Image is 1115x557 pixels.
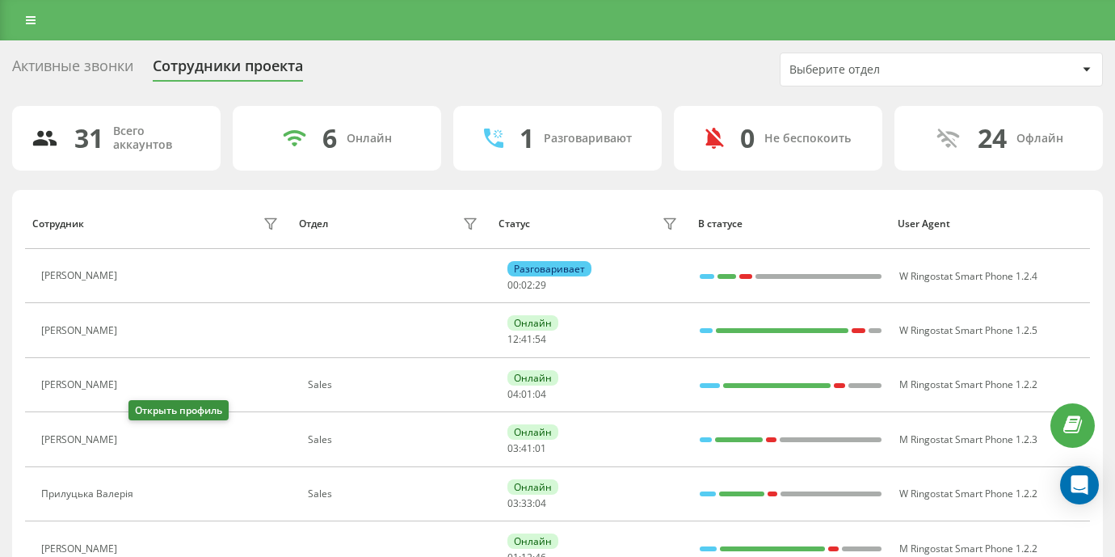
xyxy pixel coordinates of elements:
span: 03 [507,441,519,455]
span: 04 [535,387,546,401]
div: Онлайн [347,132,392,146]
div: [PERSON_NAME] [41,379,121,390]
div: Сотрудник [32,218,84,230]
div: User Agent [898,218,1082,230]
span: 41 [521,332,532,346]
span: 04 [535,496,546,510]
div: Онлайн [507,534,558,549]
div: 6 [322,123,337,154]
span: W Ringostat Smart Phone 1.2.4 [899,269,1037,283]
div: Прилуцька Валерія [41,488,137,500]
div: [PERSON_NAME] [41,434,121,445]
div: Sales [308,434,482,445]
div: [PERSON_NAME] [41,325,121,336]
span: 01 [521,387,532,401]
span: M Ringostat Smart Phone 1.2.3 [899,433,1037,446]
div: Статус [499,218,530,230]
div: Sales [308,379,482,390]
div: : : [507,443,546,454]
div: Отдел [299,218,328,230]
div: [PERSON_NAME] [41,543,121,555]
span: 41 [521,441,532,455]
div: Всего аккаунтов [113,124,201,152]
div: Выберите отдел [789,63,982,77]
div: Open Intercom Messenger [1060,466,1099,504]
span: 54 [535,332,546,346]
span: 12 [507,332,519,346]
div: : : [507,498,546,509]
span: W Ringostat Smart Phone 1.2.2 [899,487,1037,500]
span: 33 [521,496,532,510]
span: 04 [507,387,519,401]
span: 29 [535,278,546,292]
div: : : [507,280,546,291]
div: Открыть профиль [128,400,229,420]
div: : : [507,334,546,345]
span: M Ringostat Smart Phone 1.2.2 [899,378,1037,391]
span: 03 [507,496,519,510]
div: Онлайн [507,315,558,331]
div: 31 [74,123,103,154]
div: Разговаривают [544,132,632,146]
div: [PERSON_NAME] [41,270,121,281]
div: Онлайн [507,479,558,495]
div: Не беспокоить [764,132,851,146]
div: Онлайн [507,370,558,386]
div: Офлайн [1016,132,1063,146]
span: 02 [521,278,532,292]
div: Онлайн [507,424,558,440]
div: Активные звонки [12,57,133,82]
div: В статусе [698,218,882,230]
span: 01 [535,441,546,455]
span: M Ringostat Smart Phone 1.2.2 [899,542,1037,555]
div: Разговаривает [507,261,591,276]
div: Сотрудники проекта [153,57,303,82]
div: 0 [740,123,755,154]
span: 00 [507,278,519,292]
div: 24 [978,123,1007,154]
span: W Ringostat Smart Phone 1.2.5 [899,323,1037,337]
div: Sales [308,488,482,500]
div: 1 [520,123,534,154]
div: : : [507,389,546,400]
